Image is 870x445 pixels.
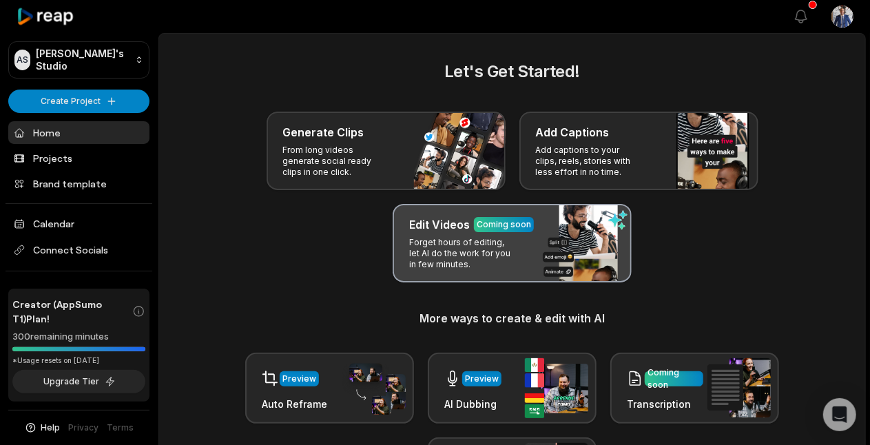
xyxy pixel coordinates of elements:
button: Help [24,422,61,434]
div: Open Intercom Messenger [823,398,856,431]
span: Connect Socials [8,238,149,262]
p: [PERSON_NAME]'s Studio [36,48,130,72]
p: From long videos generate social ready clips in one click. [283,145,390,178]
div: Coming soon [648,366,701,391]
span: Creator (AppSumo T1) Plan! [12,297,132,326]
div: *Usage resets on [DATE] [12,355,145,366]
h3: Add Captions [536,124,610,141]
div: Coming soon [477,218,531,231]
h3: Generate Clips [283,124,364,141]
div: AS [14,50,30,70]
img: ai_dubbing.png [525,358,588,418]
a: Calendar [8,212,149,235]
a: Brand template [8,172,149,195]
div: Preview [282,373,316,385]
a: Terms [107,422,134,434]
h3: Auto Reframe [262,397,327,411]
div: 300 remaining minutes [12,330,145,344]
div: Preview [465,373,499,385]
button: Upgrade Tier [12,370,145,393]
a: Privacy [69,422,99,434]
span: Help [41,422,61,434]
img: auto_reframe.png [342,362,406,415]
h3: Transcription [627,397,703,411]
h2: Let's Get Started! [176,59,849,84]
button: Create Project [8,90,149,113]
p: Forget hours of editing, let AI do the work for you in few minutes. [409,237,516,270]
a: Home [8,121,149,144]
h3: More ways to create & edit with AI [176,310,849,327]
h3: Edit Videos [409,216,470,233]
p: Add captions to your clips, reels, stories with less effort in no time. [536,145,643,178]
img: transcription.png [707,358,771,417]
h3: AI Dubbing [444,397,501,411]
a: Projects [8,147,149,169]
